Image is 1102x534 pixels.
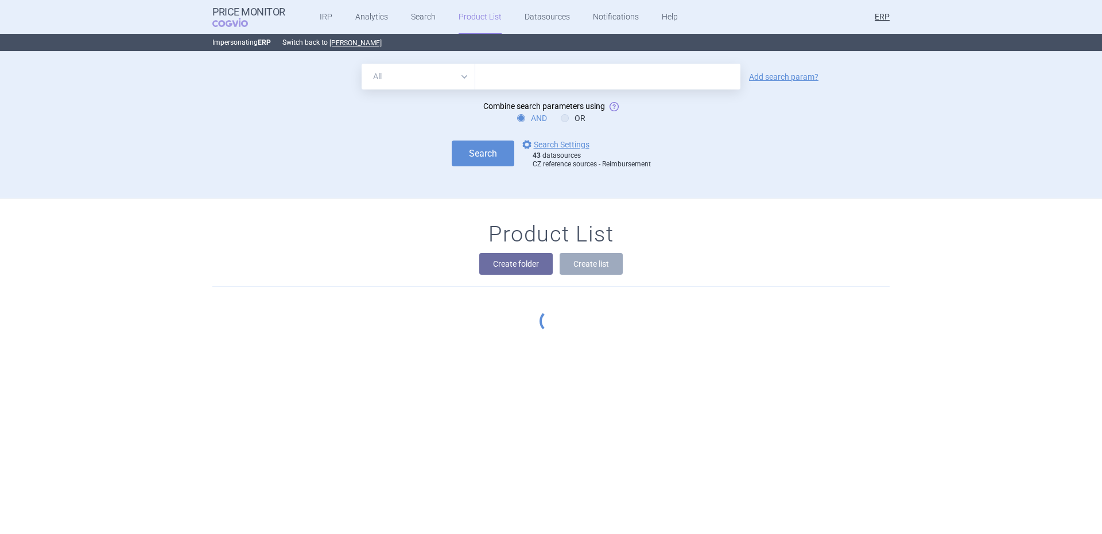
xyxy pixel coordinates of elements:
[479,253,553,275] button: Create folder
[533,151,651,169] div: datasources CZ reference sources - Reimbursement
[483,102,605,111] span: Combine search parameters using
[212,18,264,27] span: COGVIO
[258,38,271,46] strong: ERP
[560,253,623,275] button: Create list
[212,6,285,18] strong: Price Monitor
[561,112,585,124] label: OR
[520,138,589,151] a: Search Settings
[533,151,541,159] strong: 43
[329,38,382,48] button: [PERSON_NAME]
[488,221,614,248] h1: Product List
[517,112,547,124] label: AND
[749,73,818,81] a: Add search param?
[452,141,514,166] button: Search
[212,34,890,51] p: Impersonating Switch back to
[212,6,285,28] a: Price MonitorCOGVIO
